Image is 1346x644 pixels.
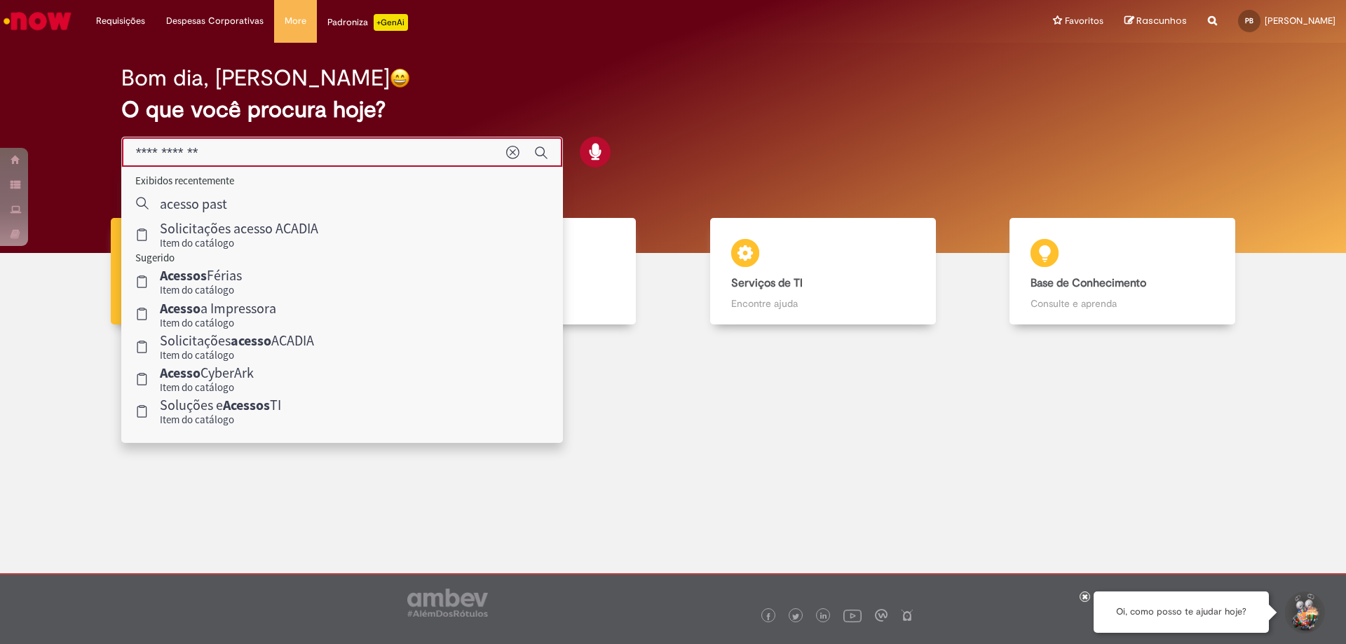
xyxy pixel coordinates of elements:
[74,218,374,325] a: Tirar dúvidas Tirar dúvidas com Lupi Assist e Gen Ai
[285,14,306,28] span: More
[1065,14,1103,28] span: Favoritos
[407,589,488,617] img: logo_footer_ambev_rotulo_gray.png
[374,14,408,31] p: +GenAi
[731,276,803,290] b: Serviços de TI
[1031,296,1214,310] p: Consulte e aprenda
[1265,15,1335,27] span: [PERSON_NAME]
[673,218,973,325] a: Serviços de TI Encontre ajuda
[1124,15,1187,28] a: Rascunhos
[792,613,799,620] img: logo_footer_twitter.png
[843,606,862,624] img: logo_footer_youtube.png
[166,14,264,28] span: Despesas Corporativas
[121,66,390,90] h2: Bom dia, [PERSON_NAME]
[1094,591,1269,633] div: Oi, como posso te ajudar hoje?
[96,14,145,28] span: Requisições
[327,14,408,31] div: Padroniza
[1245,16,1253,25] span: PB
[901,609,913,622] img: logo_footer_naosei.png
[1283,591,1325,633] button: Iniciar Conversa de Suporte
[875,609,888,622] img: logo_footer_workplace.png
[121,97,1225,122] h2: O que você procura hoje?
[820,612,827,621] img: logo_footer_linkedin.png
[1031,276,1146,290] b: Base de Conhecimento
[731,296,915,310] p: Encontre ajuda
[390,68,410,88] img: happy-face.png
[1136,14,1187,27] span: Rascunhos
[1,7,74,35] img: ServiceNow
[765,613,772,620] img: logo_footer_facebook.png
[973,218,1273,325] a: Base de Conhecimento Consulte e aprenda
